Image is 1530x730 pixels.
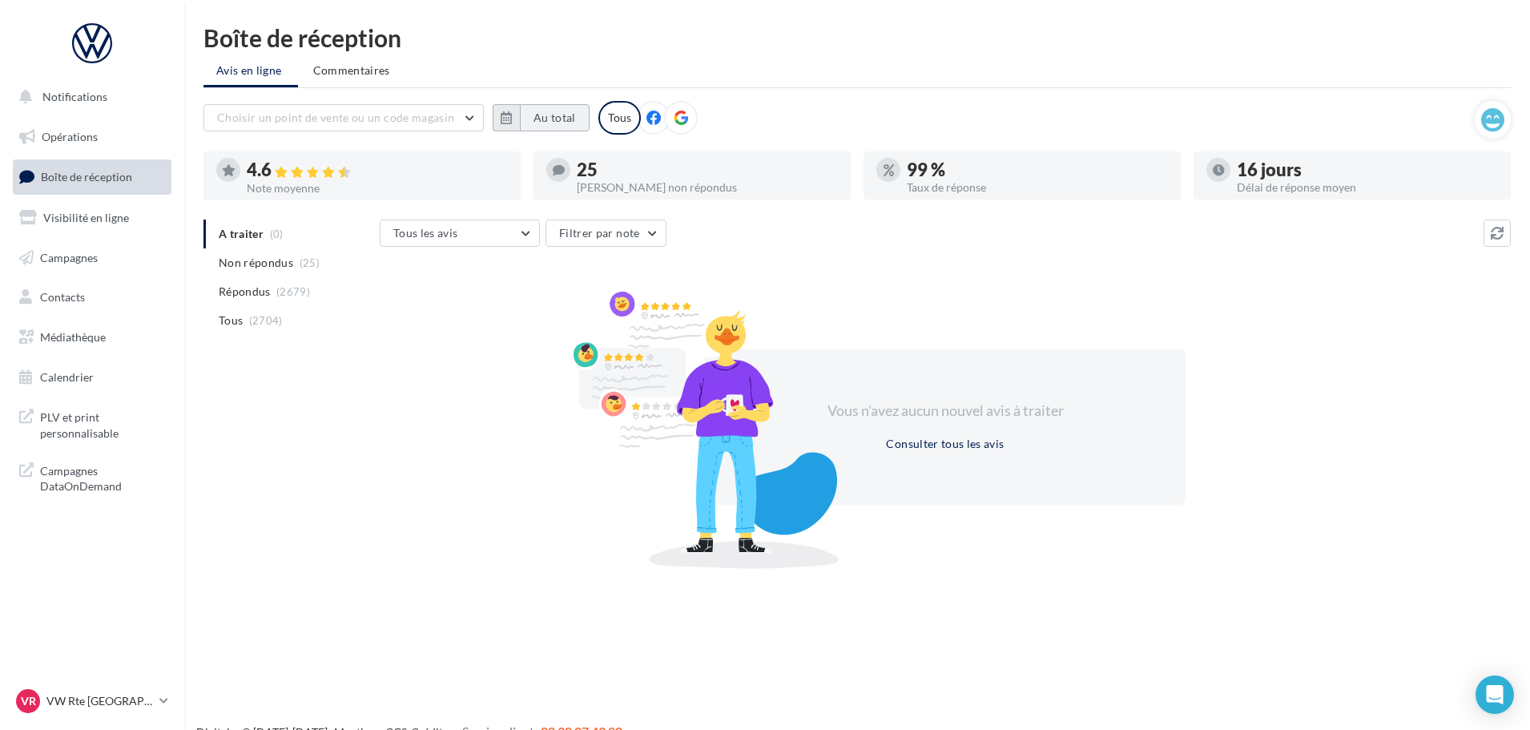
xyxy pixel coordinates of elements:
[1476,676,1514,714] div: Open Intercom Messenger
[10,454,175,501] a: Campagnes DataOnDemand
[46,693,153,709] p: VW Rte [GEOGRAPHIC_DATA]
[247,161,508,179] div: 4.6
[546,220,666,247] button: Filtrer par note
[880,434,1010,454] button: Consulter tous les avis
[42,130,98,143] span: Opérations
[380,220,540,247] button: Tous les avis
[300,256,320,269] span: (25)
[40,250,98,264] span: Campagnes
[493,104,590,131] button: Au total
[41,170,132,184] span: Boîte de réception
[577,182,838,193] div: [PERSON_NAME] non répondus
[10,201,175,235] a: Visibilité en ligne
[1237,182,1498,193] div: Délai de réponse moyen
[1237,161,1498,179] div: 16 jours
[10,280,175,314] a: Contacts
[21,693,36,709] span: VR
[249,314,283,327] span: (2704)
[10,241,175,275] a: Campagnes
[10,159,175,194] a: Boîte de réception
[598,101,641,135] div: Tous
[10,120,175,154] a: Opérations
[40,406,165,441] span: PLV et print personnalisable
[219,284,271,300] span: Répondus
[217,111,454,124] span: Choisir un point de vente ou un code magasin
[313,63,390,79] span: Commentaires
[393,226,458,240] span: Tous les avis
[520,104,590,131] button: Au total
[10,400,175,447] a: PLV et print personnalisable
[907,161,1168,179] div: 99 %
[276,285,310,298] span: (2679)
[807,401,1083,421] div: Vous n'avez aucun nouvel avis à traiter
[247,183,508,194] div: Note moyenne
[10,80,168,114] button: Notifications
[219,255,293,271] span: Non répondus
[40,370,94,384] span: Calendrier
[203,26,1511,50] div: Boîte de réception
[203,104,484,131] button: Choisir un point de vente ou un code magasin
[907,182,1168,193] div: Taux de réponse
[10,321,175,354] a: Médiathèque
[40,290,85,304] span: Contacts
[577,161,838,179] div: 25
[40,330,106,344] span: Médiathèque
[13,686,171,716] a: VR VW Rte [GEOGRAPHIC_DATA]
[43,211,129,224] span: Visibilité en ligne
[219,313,243,329] span: Tous
[10,361,175,394] a: Calendrier
[42,90,107,103] span: Notifications
[40,460,165,494] span: Campagnes DataOnDemand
